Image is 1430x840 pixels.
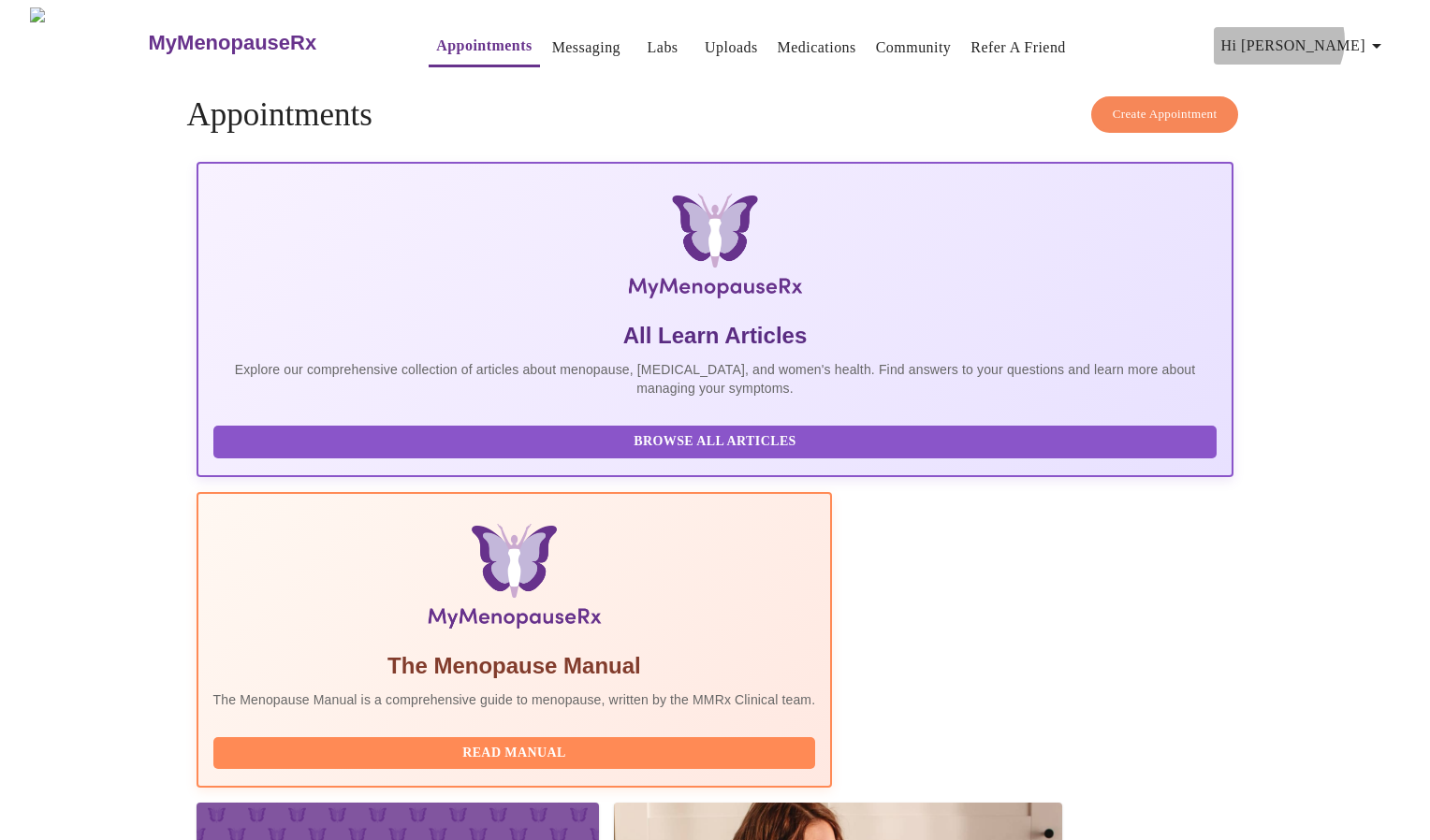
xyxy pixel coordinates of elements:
button: Hi [PERSON_NAME] [1214,27,1395,65]
button: Create Appointment [1091,96,1239,133]
a: Read Manual [213,744,821,760]
button: Medications [770,29,864,66]
a: Uploads [705,35,758,61]
button: Browse All Articles [213,426,1218,458]
img: MyMenopauseRx Logo [30,7,146,78]
a: Refer a Friend [970,35,1066,61]
a: Browse All Articles [213,432,1222,448]
h3: MyMenopauseRx [149,31,317,55]
h4: Appointments [187,96,1244,134]
span: Browse All Articles [232,430,1199,454]
button: Appointments [429,27,539,67]
img: Menopause Manual [309,524,720,636]
a: Community [876,35,952,61]
a: Appointments [436,33,532,59]
a: Messaging [552,35,620,61]
span: Read Manual [232,742,797,765]
span: Create Appointment [1113,104,1218,125]
button: Community [868,29,959,66]
h5: The Menopause Manual [213,651,816,681]
a: MyMenopauseRx [146,10,391,76]
button: Refer a Friend [963,29,1073,66]
a: Labs [648,35,679,61]
button: Labs [633,29,693,66]
span: Hi [PERSON_NAME] [1221,33,1388,59]
button: Messaging [545,29,628,66]
button: Uploads [697,29,766,66]
p: Explore our comprehensive collection of articles about menopause, [MEDICAL_DATA], and women's hea... [213,360,1218,398]
p: The Menopause Manual is a comprehensive guide to menopause, written by the MMRx Clinical team. [213,690,816,709]
h5: All Learn Articles [213,321,1218,351]
a: Medications [778,35,856,61]
img: MyMenopauseRx Logo [369,194,1061,306]
button: Read Manual [213,737,816,770]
